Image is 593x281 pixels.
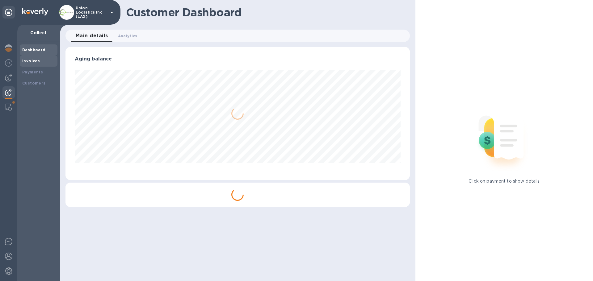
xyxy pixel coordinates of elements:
[76,31,108,40] span: Main details
[5,59,12,67] img: Foreign exchange
[22,48,46,52] b: Dashboard
[22,59,40,63] b: Invoices
[118,33,137,39] span: Analytics
[76,6,107,19] p: Union Logistics Inc (LAX)
[126,6,406,19] h1: Customer Dashboard
[22,8,48,15] img: Logo
[22,81,46,85] b: Customers
[469,178,540,184] p: Click on payment to show details
[75,56,401,62] h3: Aging balance
[22,70,43,74] b: Payments
[22,30,55,36] p: Collect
